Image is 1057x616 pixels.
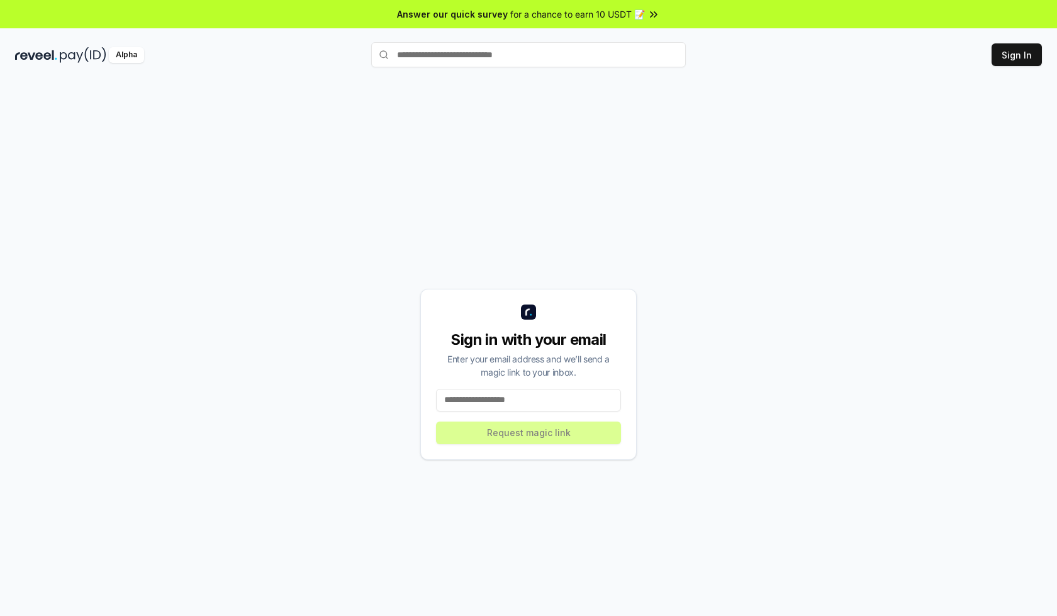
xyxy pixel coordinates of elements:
[436,352,621,379] div: Enter your email address and we’ll send a magic link to your inbox.
[109,47,144,63] div: Alpha
[397,8,508,21] span: Answer our quick survey
[521,305,536,320] img: logo_small
[510,8,645,21] span: for a chance to earn 10 USDT 📝
[436,330,621,350] div: Sign in with your email
[60,47,106,63] img: pay_id
[992,43,1042,66] button: Sign In
[15,47,57,63] img: reveel_dark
